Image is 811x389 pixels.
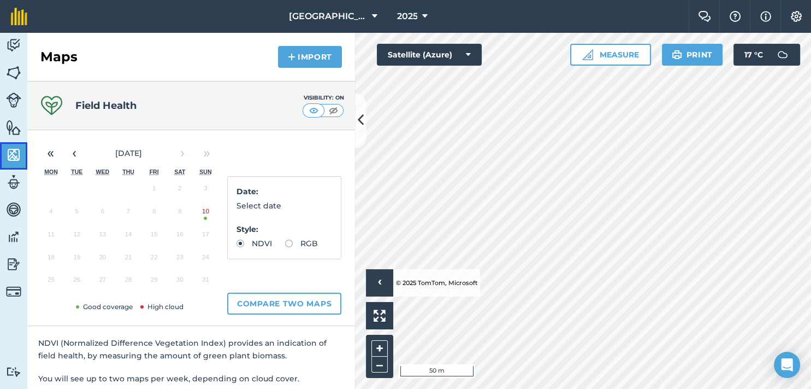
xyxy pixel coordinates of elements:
img: svg+xml;base64,PD94bWwgdmVyc2lvbj0iMS4wIiBlbmNvZGluZz0idXRmLTgiPz4KPCEtLSBHZW5lcmF0b3I6IEFkb2JlIE... [6,174,21,190]
abbr: Monday [44,169,58,175]
p: You will see up to two maps per week, depending on cloud cover. [38,373,344,385]
button: › [366,269,393,297]
div: Visibility: On [303,94,344,102]
abbr: Friday [150,169,159,175]
button: 17 °C [733,44,800,66]
button: 12 August 2025 [64,225,90,248]
button: 16 August 2025 [167,225,193,248]
button: 11 August 2025 [38,225,64,248]
button: – [371,357,388,373]
label: RGB [285,240,318,247]
abbr: Saturday [174,169,185,175]
button: 25 August 2025 [38,271,64,294]
abbr: Tuesday [71,169,82,175]
span: › [378,276,382,290]
p: NDVI (Normalized Difference Vegetation Index) provides an indication of field health, by measurin... [38,337,344,362]
span: 2025 [396,10,417,23]
img: Ruler icon [582,49,593,60]
button: 26 August 2025 [64,271,90,294]
button: › [170,141,194,165]
span: Good coverage [74,303,133,311]
img: svg+xml;base64,PD94bWwgdmVyc2lvbj0iMS4wIiBlbmNvZGluZz0idXRmLTgiPz4KPCEtLSBHZW5lcmF0b3I6IEFkb2JlIE... [6,201,21,218]
button: 22 August 2025 [141,248,167,271]
button: Satellite (Azure) [377,44,482,66]
button: » [194,141,218,165]
button: 23 August 2025 [167,248,193,271]
li: © 2025 TomTom, Microsoft [393,269,478,297]
img: fieldmargin Logo [11,8,27,25]
button: 4 August 2025 [38,202,64,225]
img: svg+xml;base64,PHN2ZyB4bWxucz0iaHR0cDovL3d3dy53My5vcmcvMjAwMC9zdmciIHdpZHRoPSI1MCIgaGVpZ2h0PSI0MC... [327,105,340,116]
span: High cloud [138,303,183,311]
button: 14 August 2025 [115,225,141,248]
button: 19 August 2025 [64,248,90,271]
div: Open Intercom Messenger [774,352,800,378]
button: 3 August 2025 [193,179,218,202]
button: 10 August 2025 [193,202,218,225]
h4: Field Health [75,98,137,113]
abbr: Wednesday [96,169,110,175]
button: Measure [570,44,651,66]
button: 18 August 2025 [38,248,64,271]
button: 13 August 2025 [90,225,115,248]
button: 24 August 2025 [193,248,218,271]
button: ‹ [62,141,86,165]
img: svg+xml;base64,PD94bWwgdmVyc2lvbj0iMS4wIiBlbmNvZGluZz0idXRmLTgiPz4KPCEtLSBHZW5lcmF0b3I6IEFkb2JlIE... [6,256,21,272]
img: svg+xml;base64,PD94bWwgdmVyc2lvbj0iMS4wIiBlbmNvZGluZz0idXRmLTgiPz4KPCEtLSBHZW5lcmF0b3I6IEFkb2JlIE... [6,92,21,108]
button: 2 August 2025 [167,179,193,202]
img: svg+xml;base64,PD94bWwgdmVyc2lvbj0iMS4wIiBlbmNvZGluZz0idXRmLTgiPz4KPCEtLSBHZW5lcmF0b3I6IEFkb2JlIE... [6,284,21,299]
img: svg+xml;base64,PD94bWwgdmVyc2lvbj0iMS4wIiBlbmNvZGluZz0idXRmLTgiPz4KPCEtLSBHZW5lcmF0b3I6IEFkb2JlIE... [772,44,794,66]
img: svg+xml;base64,PD94bWwgdmVyc2lvbj0iMS4wIiBlbmNvZGluZz0idXRmLTgiPz4KPCEtLSBHZW5lcmF0b3I6IEFkb2JlIE... [6,367,21,377]
button: 31 August 2025 [193,271,218,294]
button: 20 August 2025 [90,248,115,271]
button: 29 August 2025 [141,271,167,294]
img: Four arrows, one pointing top left, one top right, one bottom right and the last bottom left [374,310,386,322]
button: 7 August 2025 [115,202,141,225]
img: A cog icon [790,11,803,22]
button: 28 August 2025 [115,271,141,294]
img: svg+xml;base64,PHN2ZyB4bWxucz0iaHR0cDovL3d3dy53My5vcmcvMjAwMC9zdmciIHdpZHRoPSIxNCIgaGVpZ2h0PSIyNC... [288,50,295,63]
button: 9 August 2025 [167,202,193,225]
p: Select date [236,200,332,212]
img: svg+xml;base64,PHN2ZyB4bWxucz0iaHR0cDovL3d3dy53My5vcmcvMjAwMC9zdmciIHdpZHRoPSIxOSIgaGVpZ2h0PSIyNC... [672,48,682,61]
button: Compare two maps [227,293,341,315]
button: 5 August 2025 [64,202,90,225]
span: 17 ° C [744,44,763,66]
label: NDVI [236,240,272,247]
button: [DATE] [86,141,170,165]
button: 27 August 2025 [90,271,115,294]
img: svg+xml;base64,PHN2ZyB4bWxucz0iaHR0cDovL3d3dy53My5vcmcvMjAwMC9zdmciIHdpZHRoPSI1MCIgaGVpZ2h0PSI0MC... [307,105,321,116]
abbr: Thursday [122,169,134,175]
img: svg+xml;base64,PHN2ZyB4bWxucz0iaHR0cDovL3d3dy53My5vcmcvMjAwMC9zdmciIHdpZHRoPSI1NiIgaGVpZ2h0PSI2MC... [6,147,21,163]
img: svg+xml;base64,PHN2ZyB4bWxucz0iaHR0cDovL3d3dy53My5vcmcvMjAwMC9zdmciIHdpZHRoPSIxNyIgaGVpZ2h0PSIxNy... [760,10,771,23]
img: svg+xml;base64,PD94bWwgdmVyc2lvbj0iMS4wIiBlbmNvZGluZz0idXRmLTgiPz4KPCEtLSBHZW5lcmF0b3I6IEFkb2JlIE... [6,229,21,245]
button: Print [662,44,723,66]
button: 1 August 2025 [141,179,167,202]
h2: Maps [40,48,78,66]
button: + [371,340,388,357]
span: [DATE] [115,148,142,158]
img: svg+xml;base64,PHN2ZyB4bWxucz0iaHR0cDovL3d3dy53My5vcmcvMjAwMC9zdmciIHdpZHRoPSI1NiIgaGVpZ2h0PSI2MC... [6,65,21,81]
button: 21 August 2025 [115,248,141,271]
span: [GEOGRAPHIC_DATA] [288,10,367,23]
strong: Date : [236,187,258,196]
button: « [38,141,62,165]
button: 17 August 2025 [193,225,218,248]
button: 30 August 2025 [167,271,193,294]
button: 15 August 2025 [141,225,167,248]
abbr: Sunday [199,169,211,175]
img: Two speech bubbles overlapping with the left bubble in the forefront [698,11,711,22]
button: Import [278,46,342,68]
button: 6 August 2025 [90,202,115,225]
img: svg+xml;base64,PD94bWwgdmVyc2lvbj0iMS4wIiBlbmNvZGluZz0idXRmLTgiPz4KPCEtLSBHZW5lcmF0b3I6IEFkb2JlIE... [6,37,21,54]
img: A question mark icon [729,11,742,22]
img: svg+xml;base64,PHN2ZyB4bWxucz0iaHR0cDovL3d3dy53My5vcmcvMjAwMC9zdmciIHdpZHRoPSI1NiIgaGVpZ2h0PSI2MC... [6,119,21,136]
button: 8 August 2025 [141,202,167,225]
strong: Style : [236,224,258,234]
